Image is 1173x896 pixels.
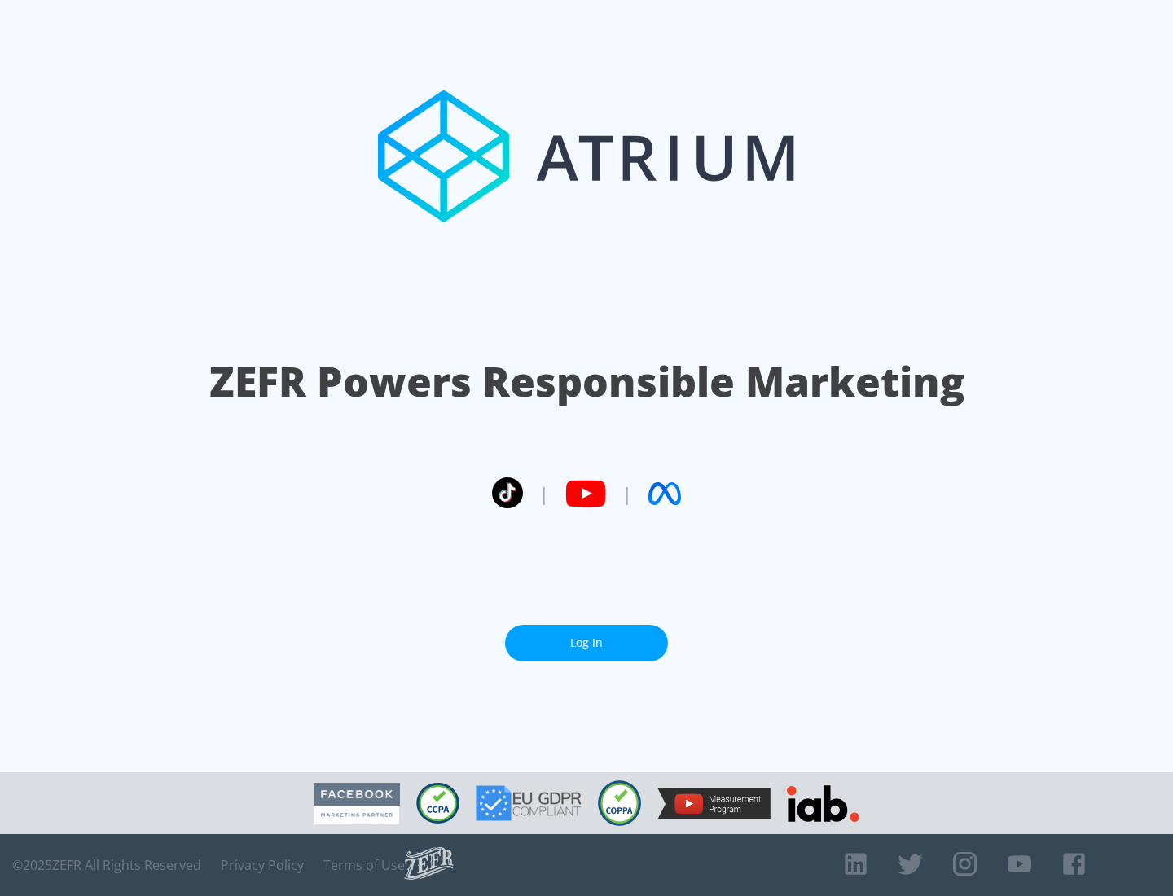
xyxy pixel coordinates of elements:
span: | [622,481,632,506]
a: Terms of Use [323,857,405,873]
img: COPPA Compliant [598,780,641,826]
img: IAB [787,785,859,822]
a: Log In [505,625,668,661]
span: © 2025 ZEFR All Rights Reserved [12,857,201,873]
img: CCPA Compliant [416,783,459,824]
img: Facebook Marketing Partner [314,783,400,824]
h1: ZEFR Powers Responsible Marketing [209,354,964,410]
span: | [539,481,549,506]
img: YouTube Measurement Program [657,788,771,819]
a: Privacy Policy [221,857,304,873]
img: GDPR Compliant [476,785,582,821]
